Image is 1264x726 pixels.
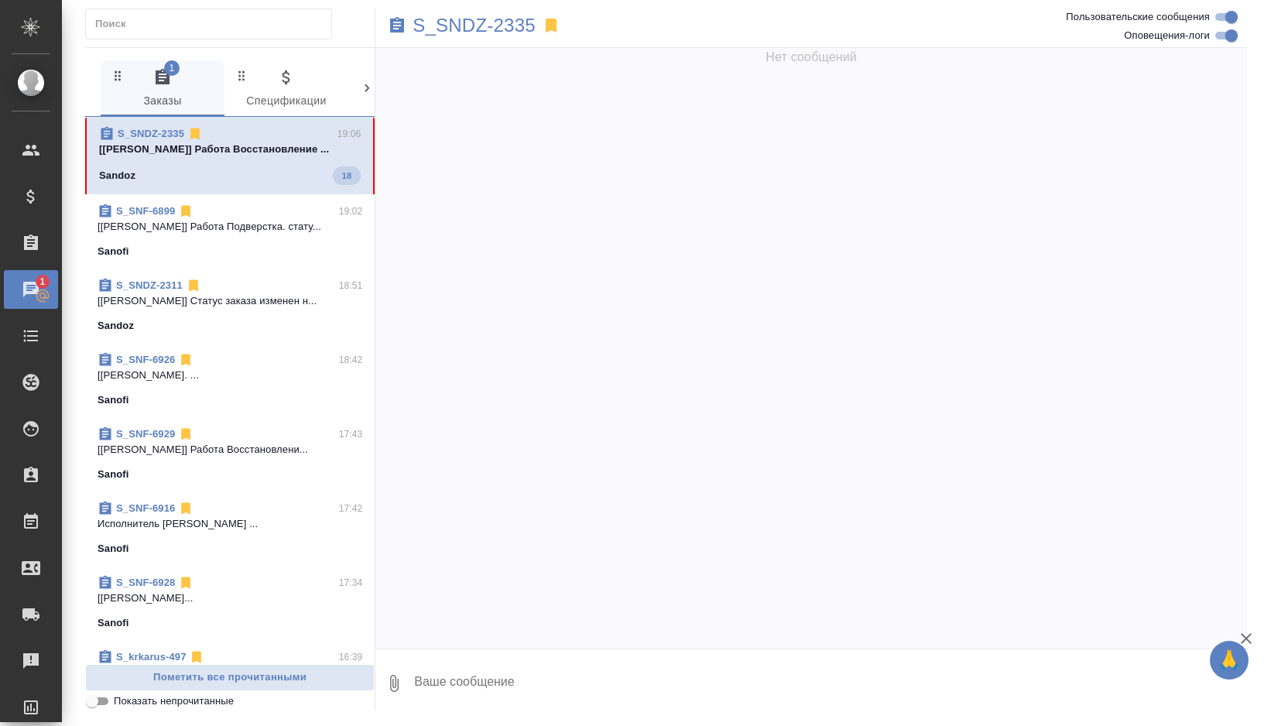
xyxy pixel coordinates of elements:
[85,566,375,640] div: S_SNF-692817:34[[PERSON_NAME]...Sanofi
[85,269,375,343] div: S_SNDZ-231118:51[[PERSON_NAME]] Статус заказа изменен н...Sandoz
[178,352,194,368] svg: Отписаться
[98,442,362,457] p: [[PERSON_NAME]] Работа Восстановлени...
[98,615,129,631] p: Sanofi
[178,426,194,442] svg: Отписаться
[98,318,134,334] p: Sandoz
[178,501,194,516] svg: Отписаться
[116,205,175,217] a: S_SNF-6899
[85,664,375,691] button: Пометить все прочитанными
[85,343,375,417] div: S_SNF-692618:42[[PERSON_NAME]. ...Sanofi
[1066,9,1210,25] span: Пользовательские сообщения
[99,168,135,183] p: Sandoz
[339,575,363,591] p: 17:34
[98,591,362,606] p: [[PERSON_NAME]...
[85,640,375,714] div: S_krkarus-49716:39[[PERSON_NAME]] Спецификация МБ-10...ООО «КРКА-РУС»
[337,126,361,142] p: 19:06
[98,392,129,408] p: Sanofi
[339,278,363,293] p: 18:51
[85,194,375,269] div: S_SNF-689919:02[[PERSON_NAME]] Работа Подверстка. стату...Sanofi
[358,68,463,111] span: Клиенты
[1124,28,1210,43] span: Оповещения-логи
[4,270,58,309] a: 1
[1216,644,1242,676] span: 🙏
[339,352,363,368] p: 18:42
[116,354,175,365] a: S_SNF-6926
[116,651,186,663] a: S_krkarus-497
[187,126,203,142] svg: Отписаться
[339,426,363,442] p: 17:43
[339,501,363,516] p: 17:42
[413,18,536,33] a: S_SNDZ-2335
[98,244,129,259] p: Sanofi
[94,669,366,687] span: Пометить все прочитанными
[99,142,361,157] p: [[PERSON_NAME]] Работа Восстановление ...
[98,219,362,235] p: [[PERSON_NAME]] Работа Подверстка. стату...
[85,491,375,566] div: S_SNF-691617:42Исполнитель [PERSON_NAME] ...Sanofi
[85,117,375,194] div: S_SNDZ-233519:06[[PERSON_NAME]] Работа Восстановление ...Sandoz18
[186,278,201,293] svg: Отписаться
[118,128,184,139] a: S_SNDZ-2335
[116,577,175,588] a: S_SNF-6928
[339,649,363,665] p: 16:39
[333,168,361,183] span: 18
[116,502,175,514] a: S_SNF-6916
[85,417,375,491] div: S_SNF-692917:43[[PERSON_NAME]] Работа Восстановлени...Sanofi
[234,68,339,111] span: Спецификации
[114,693,234,709] span: Показать непрочитанные
[178,575,194,591] svg: Отписаться
[164,60,180,76] span: 1
[98,541,129,556] p: Sanofi
[358,68,373,83] svg: Зажми и перетащи, чтобы поменять порядок вкладок
[178,204,194,219] svg: Отписаться
[766,48,857,67] span: Нет сообщений
[116,428,175,440] a: S_SNF-6929
[95,13,331,35] input: Поиск
[110,68,215,111] span: Заказы
[30,274,54,289] span: 1
[98,516,362,532] p: Исполнитель [PERSON_NAME] ...
[1210,641,1249,680] button: 🙏
[98,368,362,383] p: [[PERSON_NAME]. ...
[98,467,129,482] p: Sanofi
[339,204,363,219] p: 19:02
[116,279,183,291] a: S_SNDZ-2311
[98,293,362,309] p: [[PERSON_NAME]] Статус заказа изменен н...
